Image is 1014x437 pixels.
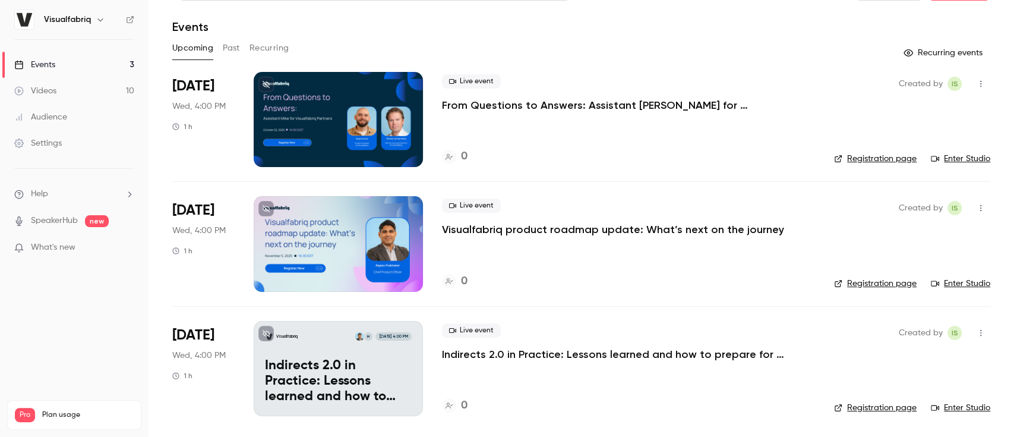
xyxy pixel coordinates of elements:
[276,334,298,339] p: Visualfabriq
[442,149,467,165] a: 0
[42,410,134,420] span: Plan usage
[14,188,134,200] li: help-dropdown-opener
[15,10,34,29] img: Visualfabriq
[461,273,467,290] h4: 0
[442,323,501,338] span: Live event
[172,100,226,112] span: Wed, 4:00 PM
[172,77,214,96] span: [DATE]
[364,332,373,341] div: M
[14,85,56,97] div: Videos
[442,74,501,89] span: Live event
[120,243,134,253] iframe: Noticeable Trigger
[898,43,990,62] button: Recurring events
[461,398,467,414] h4: 0
[31,215,78,227] a: SpeakerHub
[172,225,226,237] span: Wed, 4:00 PM
[899,77,943,91] span: Created by
[172,20,209,34] h1: Events
[265,359,412,404] p: Indirects 2.0 in Practice: Lessons learned and how to prepare for success
[172,371,192,381] div: 1 h
[172,350,226,361] span: Wed, 4:00 PM
[442,273,467,290] a: 0
[931,278,990,290] a: Enter Studio
[442,347,798,361] a: Indirects 2.0 in Practice: Lessons learned and how to prepare for success
[172,196,235,291] div: Nov 5 Wed, 4:00 PM (Europe/Amsterdam)
[254,321,423,416] a: Indirects 2.0 in Practice: Lessons learned and how to prepare for successVisualfabriqMRajeev Prab...
[834,402,917,414] a: Registration page
[931,402,990,414] a: Enter Studio
[461,149,467,165] h4: 0
[85,215,109,227] span: new
[899,326,943,340] span: Created by
[952,326,958,340] span: IS
[223,39,240,58] button: Past
[14,59,55,71] div: Events
[14,111,67,123] div: Audience
[952,201,958,215] span: IS
[442,222,784,237] a: Visualfabriq product roadmap update: What’s next on the journey
[442,199,501,213] span: Live event
[442,98,798,112] a: From Questions to Answers: Assistant [PERSON_NAME] for Visualfabriq Partners
[375,332,411,341] span: [DATE] 4:00 PM
[172,321,235,416] div: Nov 19 Wed, 4:00 PM (Europe/Amsterdam)
[172,201,214,220] span: [DATE]
[947,201,962,215] span: Itamar Seligsohn
[931,153,990,165] a: Enter Studio
[44,14,91,26] h6: Visualfabriq
[952,77,958,91] span: IS
[899,201,943,215] span: Created by
[172,246,192,256] div: 1 h
[31,241,75,254] span: What's new
[355,332,364,341] img: Rajeev Prabhakar
[14,137,62,149] div: Settings
[15,408,35,422] span: Pro
[249,39,289,58] button: Recurring
[442,398,467,414] a: 0
[172,39,213,58] button: Upcoming
[834,153,917,165] a: Registration page
[172,122,192,131] div: 1 h
[172,326,214,345] span: [DATE]
[947,326,962,340] span: Itamar Seligsohn
[834,278,917,290] a: Registration page
[947,77,962,91] span: Itamar Seligsohn
[31,188,48,200] span: Help
[172,72,235,167] div: Oct 22 Wed, 4:00 PM (Europe/Amsterdam)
